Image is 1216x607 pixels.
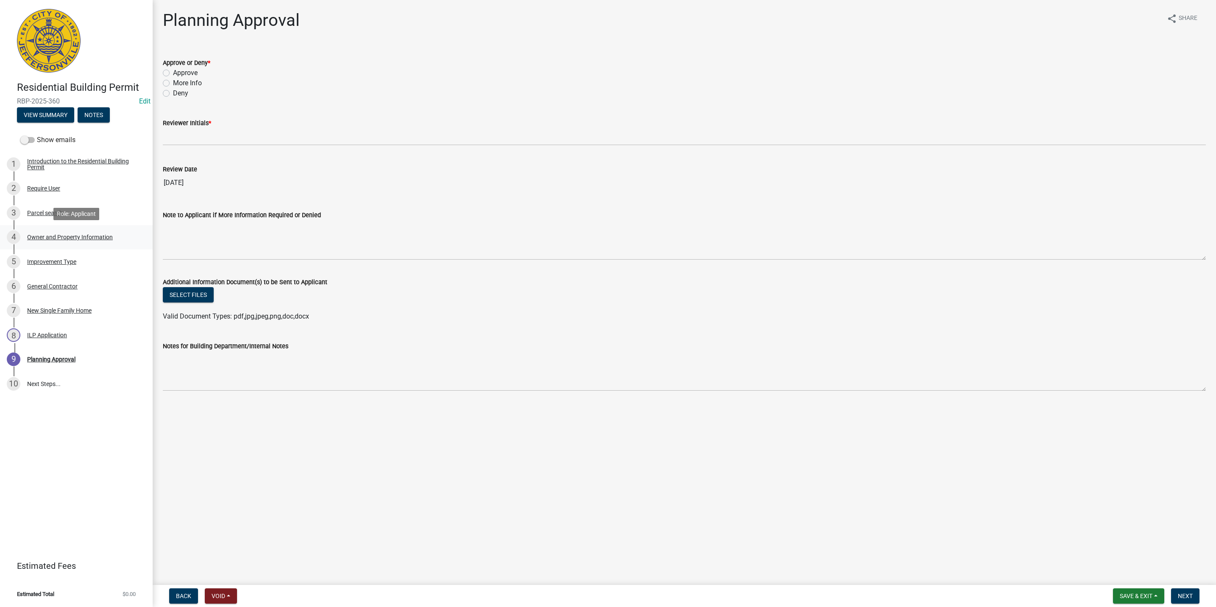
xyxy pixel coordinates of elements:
button: Next [1171,588,1199,604]
label: Approve or Deny [163,60,210,66]
h4: Residential Building Permit [17,81,146,94]
div: Planning Approval [27,356,75,362]
div: 10 [7,377,20,391]
span: Void [212,593,225,599]
span: Save & Exit [1120,593,1152,599]
button: Select files [163,287,214,302]
div: General Contractor [27,283,78,289]
label: Review Date [163,167,197,173]
a: Edit [139,97,151,105]
div: Improvement Type [27,259,76,265]
div: 3 [7,206,20,220]
label: Show emails [20,135,75,145]
span: RBP-2025-360 [17,97,136,105]
span: Back [176,593,191,599]
div: Introduction to the Residential Building Permit [27,158,139,170]
div: New Single Family Home [27,308,92,313]
div: 8 [7,328,20,342]
div: 1 [7,157,20,171]
div: 9 [7,352,20,366]
button: Save & Exit [1113,588,1164,604]
span: Valid Document Types: pdf,jpg,jpeg,png,doc,docx [163,312,309,320]
button: View Summary [17,107,74,123]
wm-modal-confirm: Edit Application Number [139,97,151,105]
button: Back [169,588,198,604]
div: 5 [7,255,20,269]
label: Note to Applicant if More Information Required or Denied [163,213,321,218]
wm-modal-confirm: Summary [17,112,74,119]
button: Notes [78,107,110,123]
div: Owner and Property Information [27,234,113,240]
div: ILP Application [27,332,67,338]
label: Notes for Building Department/Internal Notes [163,344,288,350]
div: 6 [7,280,20,293]
span: Estimated Total [17,591,54,597]
div: 7 [7,304,20,317]
label: Reviewer Initials [163,120,211,126]
div: Role: Applicant [53,208,99,220]
button: Void [205,588,237,604]
span: $0.00 [123,591,136,597]
label: Approve [173,68,198,78]
div: Require User [27,185,60,191]
wm-modal-confirm: Notes [78,112,110,119]
span: Share [1179,14,1197,24]
button: shareShare [1160,10,1204,27]
div: 4 [7,230,20,244]
h1: Planning Approval [163,10,300,31]
a: Estimated Fees [7,557,139,574]
div: Parcel search [27,210,63,216]
i: share [1167,14,1177,24]
label: Deny [173,88,188,98]
label: More Info [173,78,202,88]
img: City of Jeffersonville, Indiana [17,9,81,73]
label: Additional Information Document(s) to be Sent to Applicant [163,280,327,285]
span: Next [1178,593,1193,599]
div: 2 [7,182,20,195]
